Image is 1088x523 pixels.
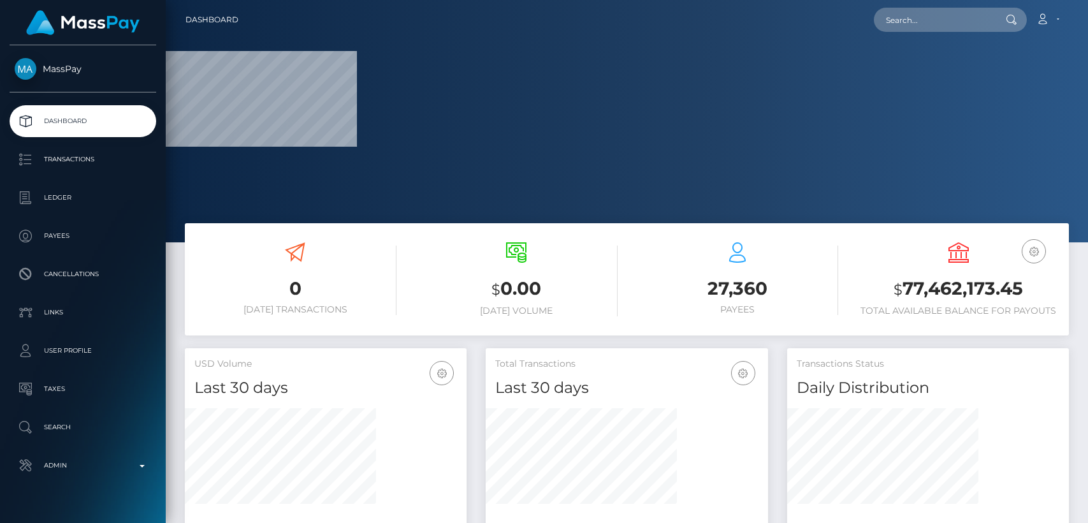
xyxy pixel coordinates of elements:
p: Ledger [15,188,151,207]
h4: Last 30 days [495,377,758,399]
a: Links [10,297,156,328]
p: Transactions [15,150,151,169]
h5: Transactions Status [797,358,1059,371]
a: User Profile [10,335,156,367]
h3: 0.00 [416,276,618,302]
h4: Daily Distribution [797,377,1059,399]
a: Dashboard [185,6,238,33]
h3: 27,360 [637,276,839,301]
small: $ [491,281,500,298]
input: Search... [874,8,994,32]
p: Payees [15,226,151,246]
a: Cancellations [10,258,156,290]
a: Search [10,411,156,443]
p: Cancellations [15,265,151,284]
h6: Payees [637,304,839,315]
h5: USD Volume [194,358,457,371]
a: Taxes [10,373,156,405]
p: Taxes [15,379,151,399]
p: Dashboard [15,112,151,131]
h5: Total Transactions [495,358,758,371]
span: MassPay [10,63,156,75]
a: Admin [10,450,156,482]
h3: 77,462,173.45 [857,276,1059,302]
h3: 0 [194,276,396,301]
h6: [DATE] Transactions [194,304,396,315]
p: Links [15,303,151,322]
h4: Last 30 days [194,377,457,399]
h6: Total Available Balance for Payouts [857,306,1059,316]
a: Transactions [10,144,156,175]
a: Dashboard [10,105,156,137]
a: Ledger [10,182,156,214]
p: Admin [15,456,151,475]
img: MassPay [15,58,36,80]
p: User Profile [15,341,151,360]
p: Search [15,418,151,437]
a: Payees [10,220,156,252]
img: MassPay Logo [26,10,140,35]
h6: [DATE] Volume [416,306,618,316]
small: $ [894,281,903,298]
